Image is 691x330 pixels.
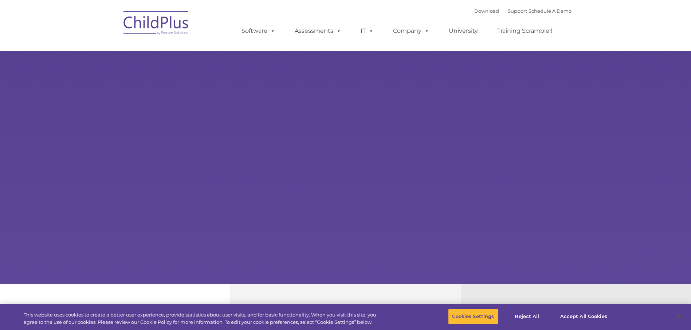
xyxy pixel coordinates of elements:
a: IT [353,24,381,38]
a: Support [508,8,527,14]
button: Close [671,309,687,325]
a: Schedule A Demo [529,8,572,14]
button: Cookies Settings [448,309,498,324]
button: Accept All Cookies [556,309,611,324]
a: University [441,24,485,38]
button: Reject All [504,309,550,324]
a: Software [234,24,283,38]
a: Assessments [287,24,349,38]
a: Company [386,24,437,38]
a: Download [474,8,499,14]
div: This website uses cookies to create a better user experience, provide statistics about user visit... [24,311,380,326]
img: ChildPlus by Procare Solutions [120,6,193,42]
a: Training Scramble!! [490,24,560,38]
font: | [474,8,572,14]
